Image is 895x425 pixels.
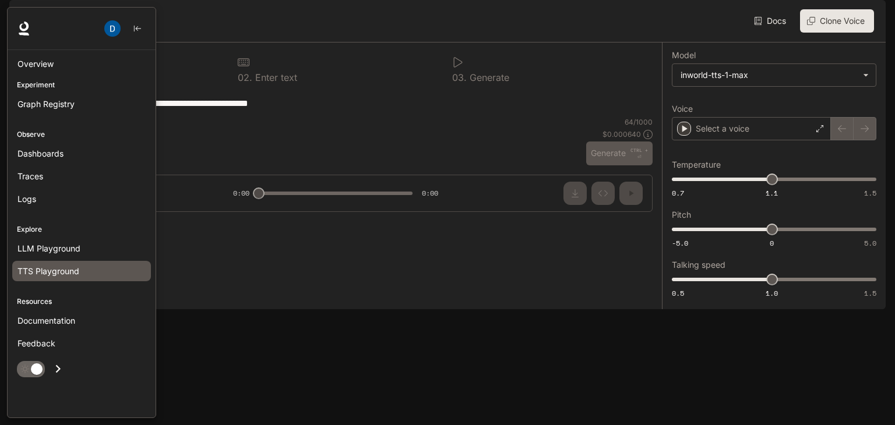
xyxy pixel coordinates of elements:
p: 0 3 . [452,73,467,82]
p: Model [672,51,696,59]
div: inworld-tts-1-max [672,64,876,86]
span: Overview [17,58,54,70]
span: 1.5 [864,288,876,298]
span: -5.0 [672,238,688,248]
span: TTS Playground [17,265,79,277]
a: Logs [12,189,151,209]
span: 0.7 [672,188,684,198]
p: 0 2 . [238,73,252,82]
div: inworld-tts-1-max [681,69,857,81]
p: Resources [8,296,156,307]
span: Traces [17,170,43,182]
p: $ 0.000640 [602,129,641,139]
p: Enter text [252,73,297,82]
span: 1.5 [864,188,876,198]
span: LLM Playground [17,242,80,254]
span: 1.1 [766,188,778,198]
a: Overview [12,54,151,74]
button: User avatar [101,17,124,40]
p: Observe [8,129,156,140]
p: Pitch [672,211,691,219]
a: Dashboards [12,143,151,164]
p: Generate [467,73,509,82]
p: 64 / 1000 [625,117,653,127]
span: Logs [17,193,36,205]
span: 0.5 [672,288,684,298]
span: 1.0 [766,288,778,298]
button: Clone Voice [800,9,874,33]
span: 0 [770,238,774,248]
p: Voice [672,105,693,113]
a: TTS Playground [12,261,151,281]
span: Dashboards [17,147,64,160]
p: Temperature [672,161,721,169]
img: User avatar [104,20,121,37]
a: Graph Registry [12,94,151,114]
span: Graph Registry [17,98,75,110]
a: Traces [12,166,151,186]
span: 5.0 [864,238,876,248]
p: Explore [8,224,156,235]
p: Select a voice [696,123,749,134]
p: Talking speed [672,261,725,269]
a: LLM Playground [12,238,151,258]
a: Docs [752,9,791,33]
p: Experiment [8,80,156,90]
